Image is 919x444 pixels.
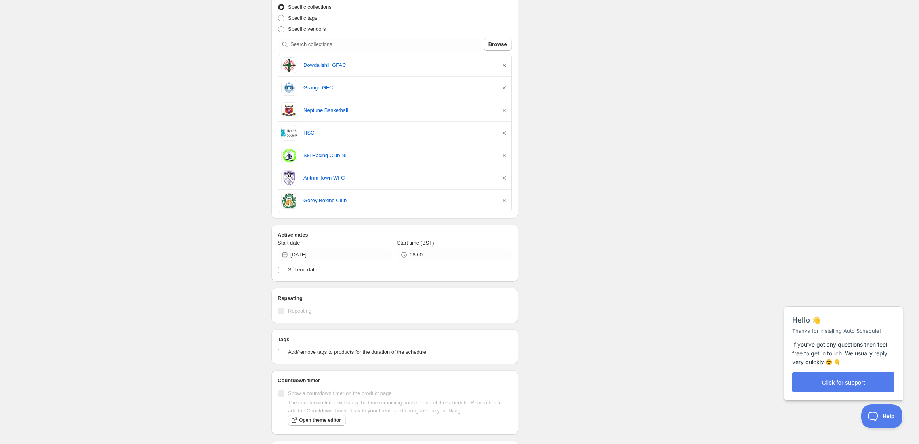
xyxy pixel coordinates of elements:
[278,240,300,246] span: Start date
[299,417,341,423] span: Open theme editor
[303,174,494,182] a: Antrim Town WFC
[303,152,494,159] a: Ski Racing Club NI
[780,287,908,404] iframe: Help Scout Beacon - Messages and Notifications
[278,231,512,239] h2: Active dates
[397,240,434,246] span: Start time (BST)
[303,197,494,205] a: Gorey Boxing Club
[288,415,346,426] a: Open theme editor
[303,84,494,92] a: Grange GFC
[288,390,392,396] span: Show a countdown timer on the product page
[288,26,326,32] span: Specific vendors
[303,61,494,69] a: Dowdallshill GFAC
[288,399,512,415] p: The countdown timer will show the time remaining until the end of the schedule. Remember to add t...
[303,106,494,114] a: Neptune Basketball
[288,15,317,21] span: Specific tags
[278,294,512,302] h2: Repeating
[288,4,332,10] span: Specific collections
[278,377,512,385] h2: Countdown timer
[303,129,494,137] a: HSC
[484,38,512,51] button: Browse
[488,40,507,48] span: Browse
[288,308,311,314] span: Repeating
[290,38,482,51] input: Search collections
[278,336,512,343] h2: Tags
[288,349,426,355] span: Add/remove tags to products for the duration of the schedule
[288,267,317,273] span: Set end date
[861,404,903,428] iframe: Help Scout Beacon - Open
